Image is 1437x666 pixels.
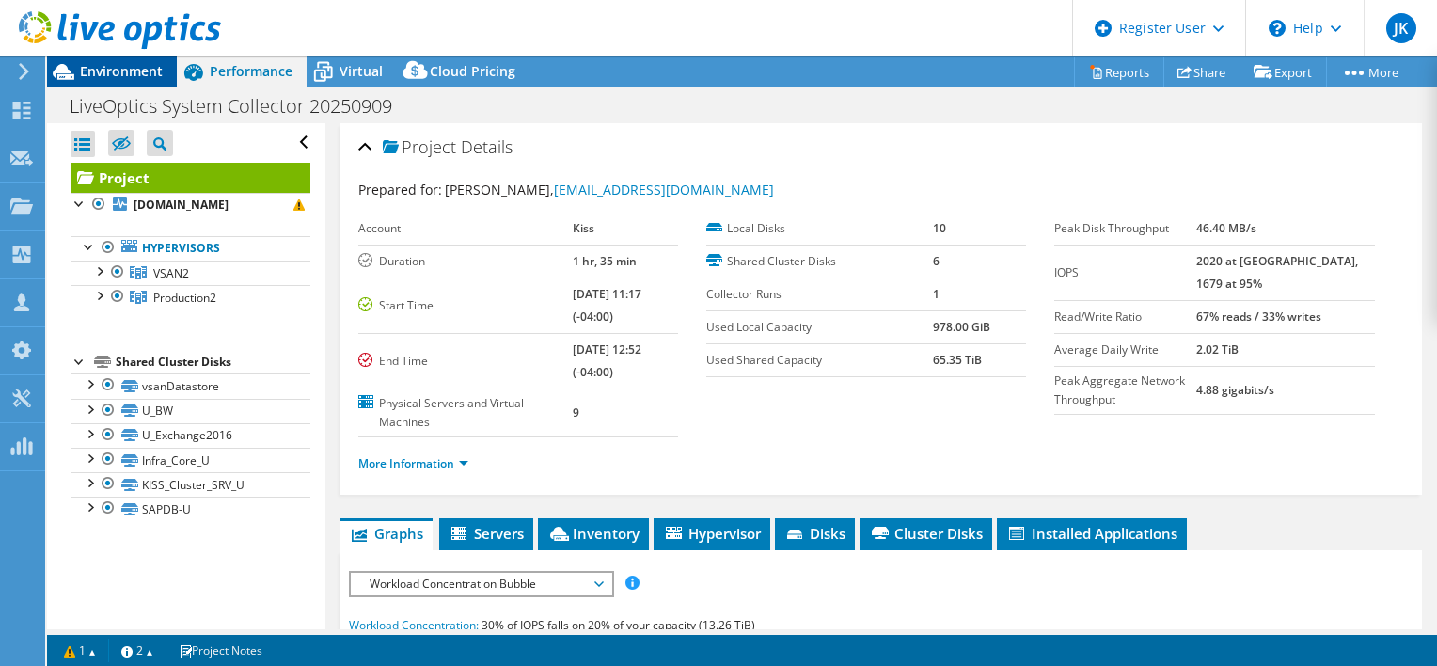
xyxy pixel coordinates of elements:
[71,193,310,217] a: [DOMAIN_NAME]
[340,62,383,80] span: Virtual
[449,524,524,543] span: Servers
[116,351,310,373] div: Shared Cluster Disks
[1196,341,1239,357] b: 2.02 TiB
[358,181,442,198] label: Prepared for:
[383,138,456,157] span: Project
[573,286,641,325] b: [DATE] 11:17 (-04:00)
[61,96,421,117] h1: LiveOptics System Collector 20250909
[573,253,637,269] b: 1 hr, 35 min
[71,261,310,285] a: VSAN2
[134,197,229,213] b: [DOMAIN_NAME]
[1054,308,1196,326] label: Read/Write Ratio
[358,455,468,471] a: More Information
[71,399,310,423] a: U_BW
[1269,20,1286,37] svg: \n
[358,252,573,271] label: Duration
[349,617,479,633] span: Workload Concentration:
[482,617,755,633] span: 30% of IOPS falls on 20% of your capacity (13.26 TiB)
[869,524,983,543] span: Cluster Disks
[71,423,310,448] a: U_Exchange2016
[358,352,573,371] label: End Time
[933,286,940,302] b: 1
[1196,220,1256,236] b: 46.40 MB/s
[153,290,216,306] span: Production2
[933,319,990,335] b: 978.00 GiB
[80,62,163,80] span: Environment
[573,220,594,236] b: Kiss
[358,394,573,432] label: Physical Servers and Virtual Machines
[1196,309,1321,325] b: 67% reads / 33% writes
[166,639,276,662] a: Project Notes
[573,341,641,380] b: [DATE] 12:52 (-04:00)
[430,62,515,80] span: Cloud Pricing
[71,497,310,521] a: SAPDB-U
[71,236,310,261] a: Hypervisors
[706,285,933,304] label: Collector Runs
[706,252,933,271] label: Shared Cluster Disks
[461,135,513,158] span: Details
[71,472,310,497] a: KISS_Cluster_SRV_U
[1054,219,1196,238] label: Peak Disk Throughput
[1196,253,1358,292] b: 2020 at [GEOGRAPHIC_DATA], 1679 at 95%
[71,448,310,472] a: Infra_Core_U
[573,404,579,420] b: 9
[784,524,845,543] span: Disks
[663,524,761,543] span: Hypervisor
[1240,57,1327,87] a: Export
[1054,341,1196,359] label: Average Daily Write
[1054,263,1196,282] label: IOPS
[358,296,573,315] label: Start Time
[933,220,946,236] b: 10
[358,219,573,238] label: Account
[51,639,109,662] a: 1
[1326,57,1413,87] a: More
[1074,57,1164,87] a: Reports
[547,524,640,543] span: Inventory
[1163,57,1240,87] a: Share
[933,352,982,368] b: 65.35 TiB
[1054,372,1196,409] label: Peak Aggregate Network Throughput
[360,573,602,595] span: Workload Concentration Bubble
[706,318,933,337] label: Used Local Capacity
[71,373,310,398] a: vsanDatastore
[349,524,423,543] span: Graphs
[71,285,310,309] a: Production2
[1386,13,1416,43] span: JK
[554,181,774,198] a: [EMAIL_ADDRESS][DOMAIN_NAME]
[153,265,189,281] span: VSAN2
[1006,524,1177,543] span: Installed Applications
[933,253,940,269] b: 6
[108,639,166,662] a: 2
[706,351,933,370] label: Used Shared Capacity
[445,181,774,198] span: [PERSON_NAME],
[1196,382,1274,398] b: 4.88 gigabits/s
[210,62,292,80] span: Performance
[71,163,310,193] a: Project
[706,219,933,238] label: Local Disks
